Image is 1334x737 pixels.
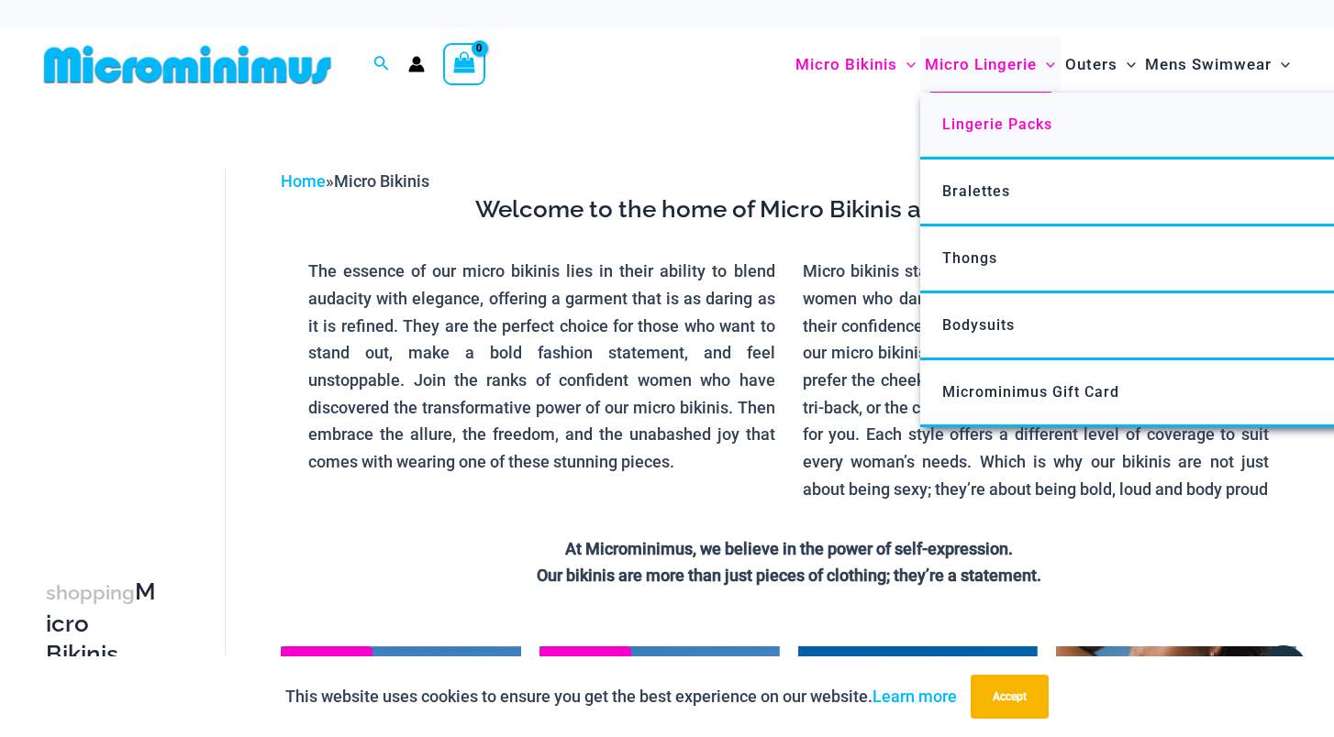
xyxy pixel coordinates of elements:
[295,194,1283,225] h3: Welcome to the home of Micro Bikinis at Microminimus.
[537,566,1041,585] strong: Our bikinis are more than just pieces of clothing; they’re a statement.
[373,53,390,76] a: Search icon link
[791,37,920,93] a: Micro BikinisMenu ToggleMenu Toggle
[942,182,1010,200] span: Bralettes
[942,249,997,267] span: Thongs
[37,44,339,85] img: MM SHOP LOGO FLAT
[46,581,135,604] span: shopping
[1145,41,1272,88] span: Mens Swimwear
[1037,41,1055,88] span: Menu Toggle
[443,43,485,85] a: View Shopping Cart, empty
[285,683,957,710] p: This website uses cookies to ensure you get the best experience on our website.
[1272,41,1290,88] span: Menu Toggle
[788,34,1297,95] nav: Site Navigation
[873,687,957,706] a: Learn more
[803,258,1269,502] p: Micro bikinis stand as a symbol of empowerment, tailored for women who dare to embrace their true...
[46,577,161,670] h3: Micro Bikinis
[1061,37,1140,93] a: OutersMenu ToggleMenu Toggle
[408,56,425,72] a: Account icon link
[971,675,1049,719] button: Accept
[1140,37,1295,93] a: Mens SwimwearMenu ToggleMenu Toggle
[925,41,1037,88] span: Micro Lingerie
[1065,41,1117,88] span: Outers
[897,41,916,88] span: Menu Toggle
[795,41,897,88] span: Micro Bikinis
[308,258,774,476] p: The essence of our micro bikinis lies in their ability to blend audacity with elegance, offering ...
[565,539,1013,558] strong: At Microminimus, we believe in the power of self-expression.
[334,171,429,191] span: Micro Bikinis
[281,171,429,191] span: »
[942,383,1119,401] span: Microminimus Gift Card
[1117,41,1136,88] span: Menu Toggle
[942,316,1015,334] span: Bodysuits
[46,153,211,520] iframe: TrustedSite Certified
[942,115,1052,133] span: Lingerie Packs
[281,171,326,191] a: Home
[920,37,1060,93] a: Micro LingerieMenu ToggleMenu Toggle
